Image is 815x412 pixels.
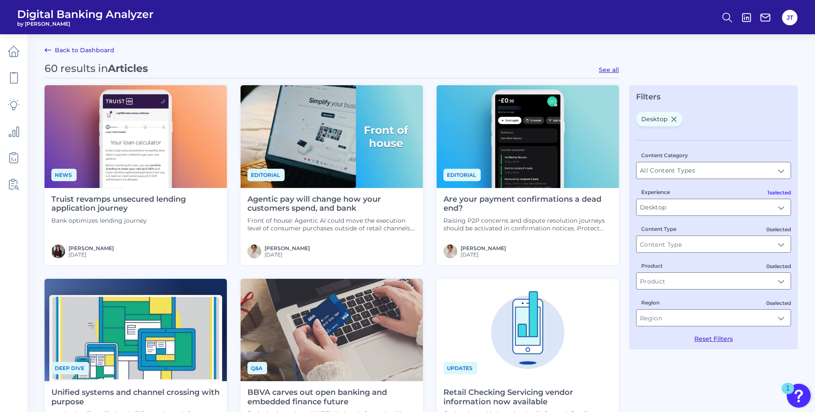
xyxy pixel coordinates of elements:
[241,279,423,382] img: Tarjeta-de-credito-BBVA.jpg
[68,251,114,258] span: [DATE]
[51,362,89,374] span: Deep dive
[694,335,733,343] button: Reset Filters
[51,195,220,213] h4: Truist revamps unsecured lending application journey
[637,273,791,289] input: Product
[17,8,154,21] span: Digital Banking Analyzer
[51,245,65,258] img: RNFetchBlobTmp_0b8yx2vy2p867rz195sbp4h.png
[437,279,619,382] img: Streamline Mobile - New.png
[787,384,811,408] button: Open Resource Center, 1 new notification
[443,362,477,374] span: Updates
[247,245,261,258] img: MIchael McCaw
[461,245,506,251] a: [PERSON_NAME]
[17,21,154,27] span: by [PERSON_NAME]
[45,279,227,382] img: Deep Dives - Desktop.png
[45,45,114,55] a: Back to Dashboard
[247,388,416,406] h4: BBVA carves out open banking and embedded finance future
[443,245,457,258] img: MIchael McCaw
[443,169,481,181] span: Editorial
[637,236,791,252] input: Content Type
[108,62,148,75] span: Articles
[443,388,612,406] h4: Retail Checking Servicing vendor information now available
[443,364,477,372] a: Updates
[265,245,310,251] a: [PERSON_NAME]
[599,66,619,74] button: See all
[786,388,790,400] div: 1
[68,245,114,251] a: [PERSON_NAME]
[636,112,683,126] span: Desktop
[51,364,89,372] a: Deep dive
[636,92,660,102] span: Filters
[247,364,267,372] a: Q&A
[443,170,481,179] a: Editorial
[51,217,220,224] p: Bank optimizes lending journey
[637,310,791,326] input: Region
[641,152,688,158] label: Content Category
[641,189,670,195] label: Experience
[443,195,612,213] h4: Are your payment confirmations a dead end?
[247,170,285,179] a: Editorial
[265,251,310,258] span: [DATE]
[247,217,416,232] p: Front of house: Agentic AI could move the execution level of consumer purchases outside of retail...
[51,170,77,179] a: News
[443,217,612,232] p: Raising P2P concerns and dispute resolution journeys should be activated in confirmation notices....
[247,362,267,374] span: Q&A
[45,85,227,188] img: News - Phone (3).png
[437,85,619,188] img: Editorial - Phone (7).png
[51,169,77,181] span: News
[782,10,797,25] button: JT
[247,195,416,213] h4: Agentic pay will change how your customers spend, and bank
[241,85,423,188] img: Front of House with Right Label (4).png
[461,251,506,258] span: [DATE]
[51,388,220,406] h4: Unified systems and channel crossing with purpose
[641,299,660,306] label: Region
[641,226,676,232] label: Content Type
[247,169,285,181] span: Editorial
[641,263,663,269] label: Product
[45,62,148,75] div: 60 results in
